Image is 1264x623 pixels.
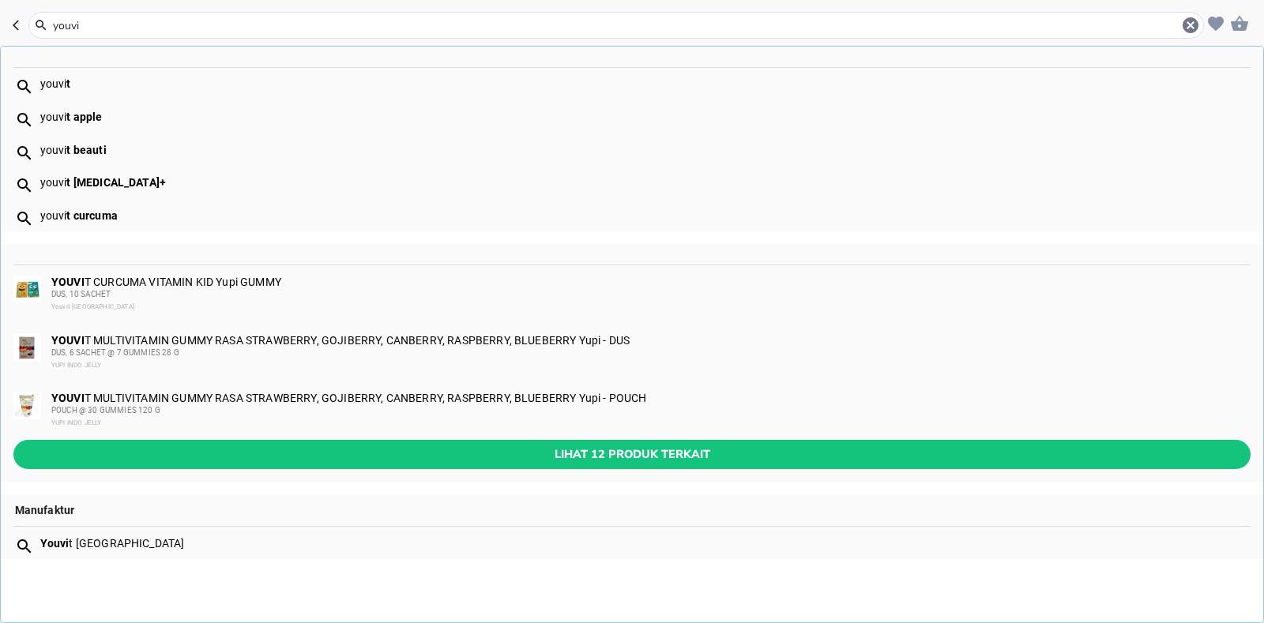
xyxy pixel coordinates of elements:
[51,276,85,288] b: YOUVI
[40,77,1250,90] div: youvi
[51,419,101,426] span: YUPI INDO JELLY
[51,348,179,357] span: DUS, 6 SACHET @ 7 GUMMIES 28 G
[51,406,160,415] span: POUCH @ 30 GUMMIES 120 G
[40,144,1250,156] div: youvi
[66,77,70,90] b: t
[51,276,1249,313] div: T CURCUMA VITAMIN KID Yupi GUMMY
[13,440,1251,469] button: Lihat 12 produk terkait
[51,17,1181,34] input: Cari 4000+ produk di sini
[51,392,1249,430] div: T MULTIVITAMIN GUMMY RASA STRAWBERRY, GOJIBERRY, CANBERRY, RASPBERRY, BLUEBERRY Yupi - POUCH
[40,111,1250,123] div: youvi
[51,334,85,347] b: YOUVI
[40,176,1250,189] div: youvi
[66,144,106,156] b: t beauti
[51,392,85,404] b: YOUVI
[66,176,166,189] b: t [MEDICAL_DATA]+
[66,209,117,222] b: t curcuma
[40,209,1250,222] div: youvi
[51,334,1249,372] div: T MULTIVITAMIN GUMMY RASA STRAWBERRY, GOJIBERRY, CANBERRY, RASPBERRY, BLUEBERRY Yupi - DUS
[40,537,1250,550] div: t [GEOGRAPHIC_DATA]
[40,537,70,550] b: Youvi
[51,362,101,369] span: YUPI INDO JELLY
[66,111,102,123] b: t apple
[51,303,134,310] span: Youvit [GEOGRAPHIC_DATA]
[1,494,1263,526] div: Manufaktur
[51,290,111,298] span: DUS, 10 SACHET
[26,445,1238,464] span: Lihat 12 produk terkait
